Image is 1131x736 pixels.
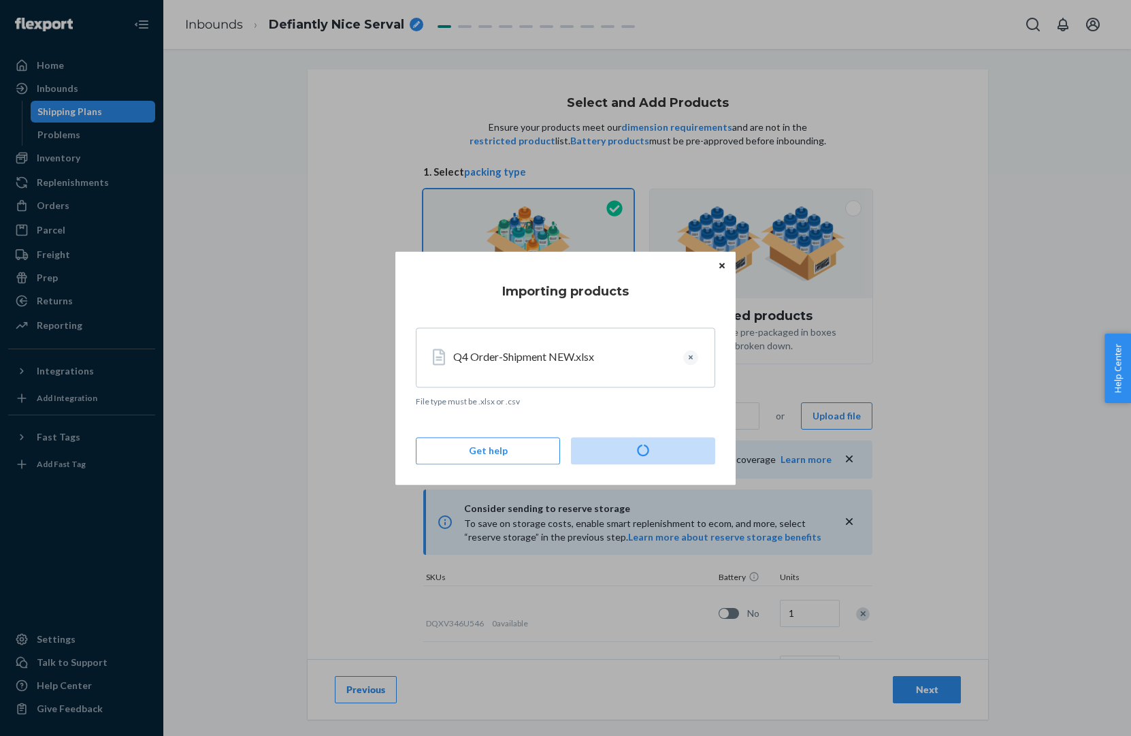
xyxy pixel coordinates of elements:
div: Q4 Order-Shipment NEW.xlsx [453,350,672,366]
button: Get help [416,437,560,464]
button: Import products [571,437,715,464]
button: Clear [683,350,698,365]
button: Close [715,258,729,273]
h4: Importing products [416,283,715,300]
p: File type must be .xlsx or .csv [416,396,715,407]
